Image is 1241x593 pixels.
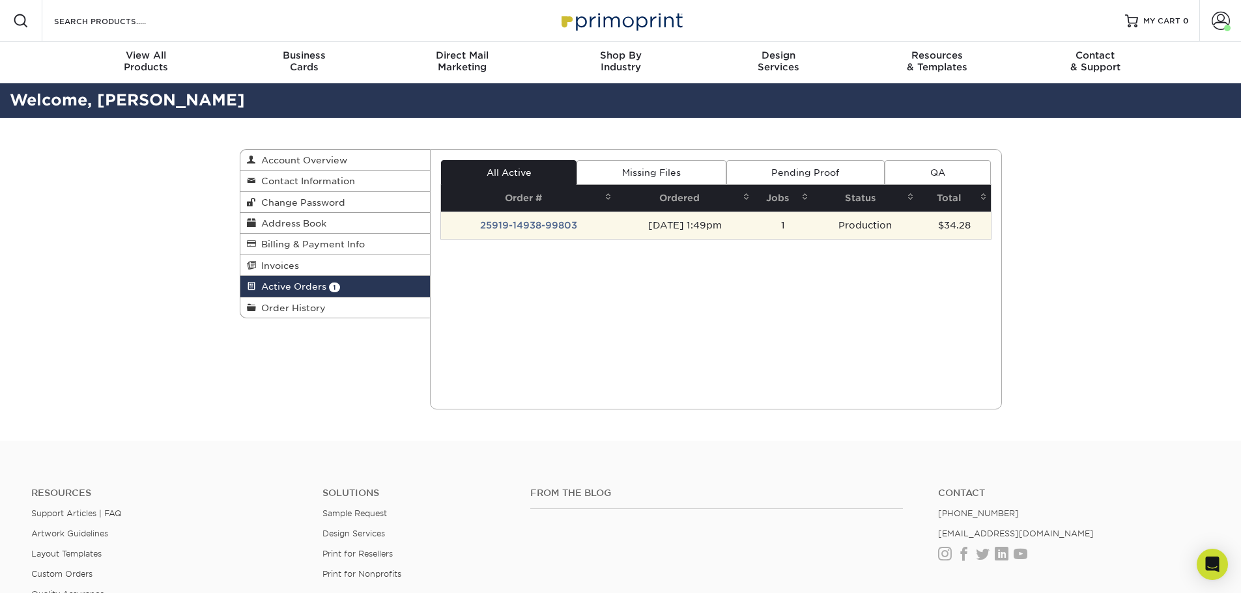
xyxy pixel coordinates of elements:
div: & Support [1016,49,1175,73]
span: 1 [329,283,340,292]
span: Business [225,49,383,61]
span: Active Orders [256,281,326,292]
a: View AllProducts [67,42,225,83]
a: Change Password [240,192,431,213]
span: MY CART [1143,16,1180,27]
span: Billing & Payment Info [256,239,365,249]
a: Contact [938,488,1210,499]
a: Resources& Templates [858,42,1016,83]
a: DesignServices [700,42,858,83]
div: Industry [541,49,700,73]
a: Pending Proof [726,160,885,185]
input: SEARCH PRODUCTS..... [53,13,180,29]
a: Contact Information [240,171,431,191]
a: Layout Templates [31,549,102,559]
a: Billing & Payment Info [240,234,431,255]
a: Direct MailMarketing [383,42,541,83]
a: [EMAIL_ADDRESS][DOMAIN_NAME] [938,529,1094,538]
a: Active Orders 1 [240,276,431,297]
a: Order History [240,297,431,318]
div: Marketing [383,49,541,73]
h4: From the Blog [530,488,903,499]
span: View All [67,49,225,61]
a: Missing Files [577,160,726,185]
a: QA [885,160,990,185]
a: Sample Request [322,508,387,518]
h4: Solutions [322,488,511,499]
div: Cards [225,49,383,73]
th: Status [812,185,918,212]
td: 25919-14938-99803 [441,212,616,239]
a: Artwork Guidelines [31,529,108,538]
span: Contact Information [256,176,355,186]
th: Ordered [616,185,753,212]
h4: Resources [31,488,303,499]
td: 1 [754,212,813,239]
div: Products [67,49,225,73]
a: Shop ByIndustry [541,42,700,83]
span: Shop By [541,49,700,61]
span: Design [700,49,858,61]
a: All Active [441,160,577,185]
a: Account Overview [240,150,431,171]
a: Print for Nonprofits [322,569,401,579]
a: Contact& Support [1016,42,1175,83]
a: [PHONE_NUMBER] [938,508,1019,518]
a: Custom Orders [31,569,93,579]
a: Address Book [240,213,431,234]
a: BusinessCards [225,42,383,83]
th: Total [918,185,990,212]
th: Order # [441,185,616,212]
a: Support Articles | FAQ [31,508,122,518]
td: $34.28 [918,212,990,239]
span: Resources [858,49,1016,61]
span: Contact [1016,49,1175,61]
a: Invoices [240,255,431,276]
span: Order History [256,303,326,313]
a: Design Services [322,529,385,538]
span: Invoices [256,260,299,271]
img: Primoprint [556,7,686,34]
span: Account Overview [256,155,347,165]
span: Direct Mail [383,49,541,61]
th: Jobs [754,185,813,212]
td: [DATE] 1:49pm [616,212,753,239]
div: Services [700,49,858,73]
div: Open Intercom Messenger [1197,549,1228,580]
td: Production [812,212,918,239]
span: Address Book [256,218,326,228]
span: Change Password [256,197,345,208]
a: Print for Resellers [322,549,393,559]
div: & Templates [858,49,1016,73]
span: 0 [1183,16,1189,25]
